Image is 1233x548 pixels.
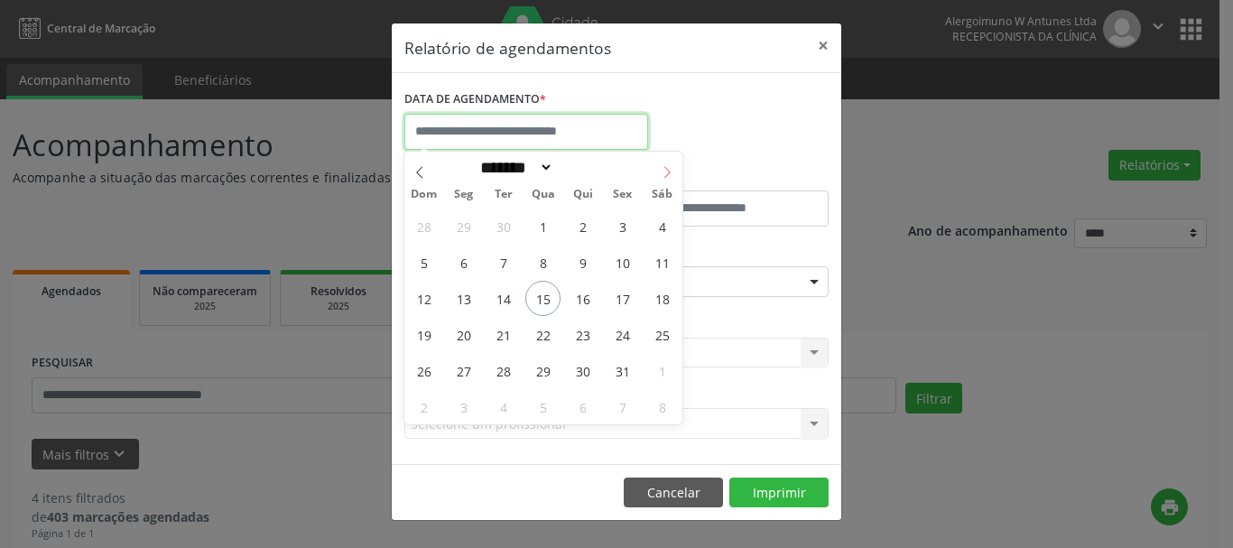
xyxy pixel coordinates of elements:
span: Outubro 20, 2025 [446,317,481,352]
span: Ter [484,189,524,200]
span: Novembro 4, 2025 [486,389,521,424]
span: Qua [524,189,563,200]
span: Outubro 7, 2025 [486,245,521,280]
span: Outubro 26, 2025 [406,353,441,388]
span: Outubro 11, 2025 [644,245,680,280]
span: Outubro 31, 2025 [605,353,640,388]
span: Outubro 25, 2025 [644,317,680,352]
span: Outubro 23, 2025 [565,317,600,352]
span: Outubro 28, 2025 [486,353,521,388]
span: Outubro 17, 2025 [605,281,640,316]
span: Qui [563,189,603,200]
span: Sex [603,189,643,200]
span: Novembro 8, 2025 [644,389,680,424]
span: Sáb [643,189,682,200]
span: Setembro 30, 2025 [486,209,521,244]
span: Outubro 27, 2025 [446,353,481,388]
span: Outubro 15, 2025 [525,281,561,316]
input: Year [553,158,613,177]
span: Novembro 6, 2025 [565,389,600,424]
span: Outubro 14, 2025 [486,281,521,316]
span: Outubro 12, 2025 [406,281,441,316]
h5: Relatório de agendamentos [404,36,611,60]
span: Outubro 1, 2025 [525,209,561,244]
span: Outubro 3, 2025 [605,209,640,244]
span: Outubro 9, 2025 [565,245,600,280]
span: Outubro 6, 2025 [446,245,481,280]
span: Outubro 22, 2025 [525,317,561,352]
span: Dom [404,189,444,200]
span: Outubro 2, 2025 [565,209,600,244]
button: Cancelar [624,478,723,508]
span: Outubro 16, 2025 [565,281,600,316]
span: Outubro 5, 2025 [406,245,441,280]
span: Novembro 7, 2025 [605,389,640,424]
span: Novembro 1, 2025 [644,353,680,388]
span: Outubro 30, 2025 [565,353,600,388]
span: Outubro 29, 2025 [525,353,561,388]
span: Outubro 10, 2025 [605,245,640,280]
span: Outubro 19, 2025 [406,317,441,352]
button: Close [805,23,841,68]
span: Outubro 18, 2025 [644,281,680,316]
span: Novembro 3, 2025 [446,389,481,424]
span: Setembro 29, 2025 [446,209,481,244]
span: Novembro 2, 2025 [406,389,441,424]
span: Outubro 24, 2025 [605,317,640,352]
span: Outubro 13, 2025 [446,281,481,316]
select: Month [474,158,553,177]
span: Outubro 8, 2025 [525,245,561,280]
span: Seg [444,189,484,200]
label: DATA DE AGENDAMENTO [404,86,546,114]
span: Novembro 5, 2025 [525,389,561,424]
span: Setembro 28, 2025 [406,209,441,244]
label: ATÉ [621,163,829,190]
span: Outubro 21, 2025 [486,317,521,352]
button: Imprimir [729,478,829,508]
span: Outubro 4, 2025 [644,209,680,244]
